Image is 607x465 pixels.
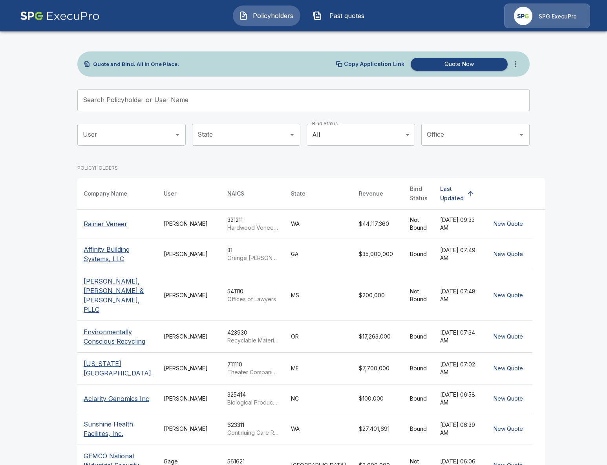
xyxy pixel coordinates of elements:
[164,364,215,372] div: [PERSON_NAME]
[504,4,590,28] a: Agency IconSPG ExecuPro
[164,291,215,299] div: [PERSON_NAME]
[285,238,353,270] td: GA
[539,13,577,20] p: SPG ExecuPro
[434,210,484,238] td: [DATE] 09:33 AM
[227,368,278,376] p: Theater Companies and Dinner Theaters
[285,384,353,413] td: NC
[490,217,526,231] button: New Quote
[84,219,127,229] p: Rainier Veneer
[285,270,353,321] td: MS
[353,353,404,384] td: $7,700,000
[404,238,434,270] td: Bound
[233,5,300,26] button: Policyholders IconPolicyholders
[84,394,149,403] p: Aclarity Genomics Inc
[325,11,368,20] span: Past quotes
[172,129,183,140] button: Open
[312,120,338,127] label: Bind Status
[359,189,383,198] div: Revenue
[514,7,532,25] img: Agency Icon
[84,327,151,346] p: Environmentally Conscious Recycling
[285,321,353,353] td: OR
[490,247,526,262] button: New Quote
[353,238,404,270] td: $35,000,000
[404,210,434,238] td: Not Bound
[84,245,151,264] p: Affinity Building Systems, LLC
[227,287,278,303] div: 541110
[353,384,404,413] td: $100,000
[434,321,484,353] td: [DATE] 07:34 AM
[287,129,298,140] button: Open
[251,11,294,20] span: Policyholders
[440,184,464,203] div: Last Updated
[411,58,508,71] button: Quote Now
[227,254,278,262] p: Orange [PERSON_NAME]
[84,189,127,198] div: Company Name
[227,246,278,262] div: 31
[227,429,278,437] p: Continuing Care Retirement Communities
[227,421,278,437] div: 623311
[307,5,374,26] button: Past quotes IconPast quotes
[227,337,278,344] p: Recyclable Material Merchant Wholesalers
[84,419,151,438] p: Sunshine Health Facilities, Inc.
[291,189,305,198] div: State
[434,353,484,384] td: [DATE] 07:02 AM
[164,220,215,228] div: [PERSON_NAME]
[404,178,434,210] th: Bind Status
[353,413,404,445] td: $27,401,691
[20,4,100,28] img: AA Logo
[285,353,353,384] td: ME
[307,124,415,146] div: All
[227,399,278,406] p: Biological Product (except Diagnostic) Manufacturing
[227,361,278,376] div: 711110
[285,210,353,238] td: WA
[353,321,404,353] td: $17,263,000
[434,270,484,321] td: [DATE] 07:48 AM
[227,216,278,232] div: 321211
[404,413,434,445] td: Bound
[84,359,151,378] p: [US_STATE][GEOGRAPHIC_DATA]
[93,62,179,67] p: Quote and Bind. All in One Place.
[408,58,508,71] a: Quote Now
[404,270,434,321] td: Not Bound
[227,224,278,232] p: Hardwood Veneer and Plywood Manufacturing
[227,189,244,198] div: NAICS
[434,384,484,413] td: [DATE] 06:58 AM
[285,413,353,445] td: WA
[490,422,526,436] button: New Quote
[164,395,215,403] div: [PERSON_NAME]
[404,321,434,353] td: Bound
[313,11,322,20] img: Past quotes Icon
[164,189,176,198] div: User
[490,392,526,406] button: New Quote
[164,333,215,341] div: [PERSON_NAME]
[227,295,278,303] p: Offices of Lawyers
[490,330,526,344] button: New Quote
[239,11,248,20] img: Policyholders Icon
[508,56,523,72] button: more
[490,288,526,303] button: New Quote
[434,413,484,445] td: [DATE] 06:39 AM
[164,425,215,433] div: [PERSON_NAME]
[227,391,278,406] div: 325414
[344,61,404,67] p: Copy Application Link
[164,250,215,258] div: [PERSON_NAME]
[404,384,434,413] td: Bound
[490,361,526,376] button: New Quote
[516,129,527,140] button: Open
[353,270,404,321] td: $200,000
[84,276,151,314] p: [PERSON_NAME], [PERSON_NAME] & [PERSON_NAME], PLLC
[434,238,484,270] td: [DATE] 07:49 AM
[353,210,404,238] td: $44,117,360
[77,165,118,172] p: POLICYHOLDERS
[404,353,434,384] td: Bound
[227,329,278,344] div: 423930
